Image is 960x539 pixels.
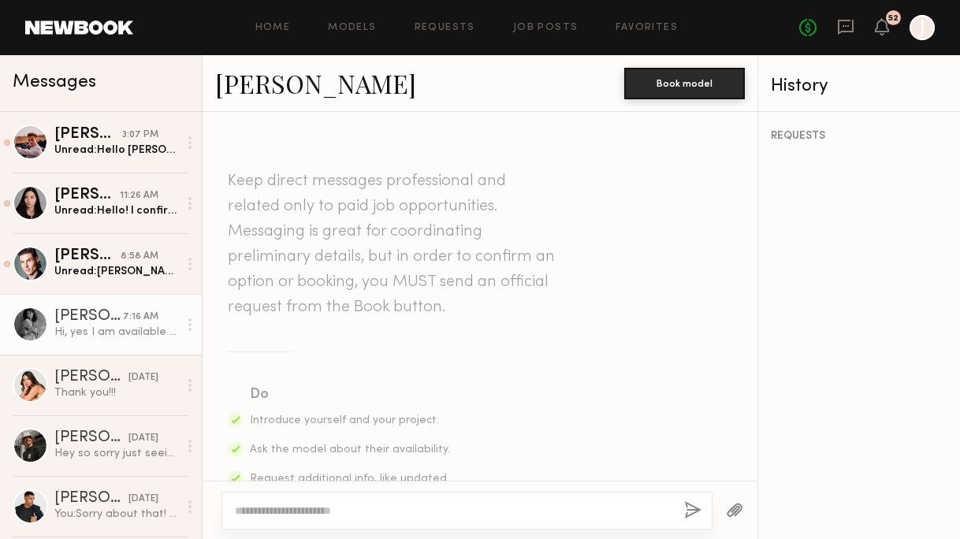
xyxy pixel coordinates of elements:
[624,76,745,89] a: Book model
[54,325,178,340] div: Hi, yes I am available on the 15th. Will send a link to my reel footage to the email [DATE]! Thanks!
[54,507,178,522] div: You: Sorry about that! I'll get that changed
[910,15,935,40] a: J
[54,385,178,400] div: Thank you!!!
[13,73,96,91] span: Messages
[128,431,158,446] div: [DATE]
[513,23,579,33] a: Job Posts
[255,23,291,33] a: Home
[54,188,120,203] div: [PERSON_NAME]
[888,14,899,23] div: 52
[128,370,158,385] div: [DATE]
[122,128,158,143] div: 3:07 PM
[771,77,947,95] div: History
[120,188,158,203] div: 11:26 AM
[228,169,559,320] header: Keep direct messages professional and related only to paid job opportunities. Messaging is great ...
[616,23,678,33] a: Favorites
[123,310,158,325] div: 7:16 AM
[624,68,745,99] button: Book model
[54,430,128,446] div: [PERSON_NAME]
[250,474,447,517] span: Request additional info, like updated digitals, relevant experience, other skills, etc.
[128,492,158,507] div: [DATE]
[54,248,121,264] div: [PERSON_NAME]
[415,23,475,33] a: Requests
[54,309,123,325] div: [PERSON_NAME]
[54,370,128,385] div: [PERSON_NAME]
[54,446,178,461] div: Hey so sorry just seeing this settling into new spot but I’m back to working if ever need
[121,249,158,264] div: 8:58 AM
[54,143,178,158] div: Unread: Hello [PERSON_NAME]! My apologies, didn’t receive a notification that you had messaged me...
[771,131,947,142] div: REQUESTS
[54,491,128,507] div: [PERSON_NAME]
[54,203,178,218] div: Unread: Hello! I confirm I am available the new asking date. I will also send materials over asap...
[54,127,122,143] div: [PERSON_NAME]
[250,444,450,455] span: Ask the model about their availability.
[54,264,178,279] div: Unread: [PERSON_NAME], hey. Thanks so much for reaching out on this my friend. I’m actually heade...
[250,384,452,406] div: Do
[328,23,376,33] a: Models
[215,66,416,100] a: [PERSON_NAME]
[250,415,439,426] span: Introduce yourself and your project.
